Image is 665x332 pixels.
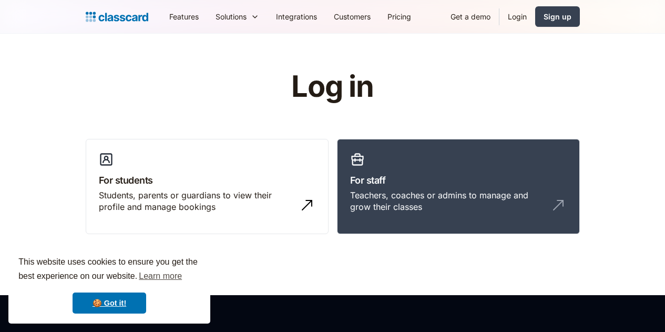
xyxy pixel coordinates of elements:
[73,293,146,314] a: dismiss cookie message
[207,5,268,28] div: Solutions
[499,5,535,28] a: Login
[350,189,546,213] div: Teachers, coaches or admins to manage and grow their classes
[137,268,183,284] a: learn more about cookies
[379,5,420,28] a: Pricing
[325,5,379,28] a: Customers
[216,11,247,22] div: Solutions
[268,5,325,28] a: Integrations
[8,246,210,324] div: cookieconsent
[535,6,580,27] a: Sign up
[544,11,571,22] div: Sign up
[18,256,200,284] span: This website uses cookies to ensure you get the best experience on our website.
[350,173,567,187] h3: For staff
[337,139,580,235] a: For staffTeachers, coaches or admins to manage and grow their classes
[99,189,294,213] div: Students, parents or guardians to view their profile and manage bookings
[166,71,499,103] h1: Log in
[161,5,207,28] a: Features
[442,5,499,28] a: Get a demo
[99,173,315,187] h3: For students
[86,139,329,235] a: For studentsStudents, parents or guardians to view their profile and manage bookings
[86,9,148,24] a: home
